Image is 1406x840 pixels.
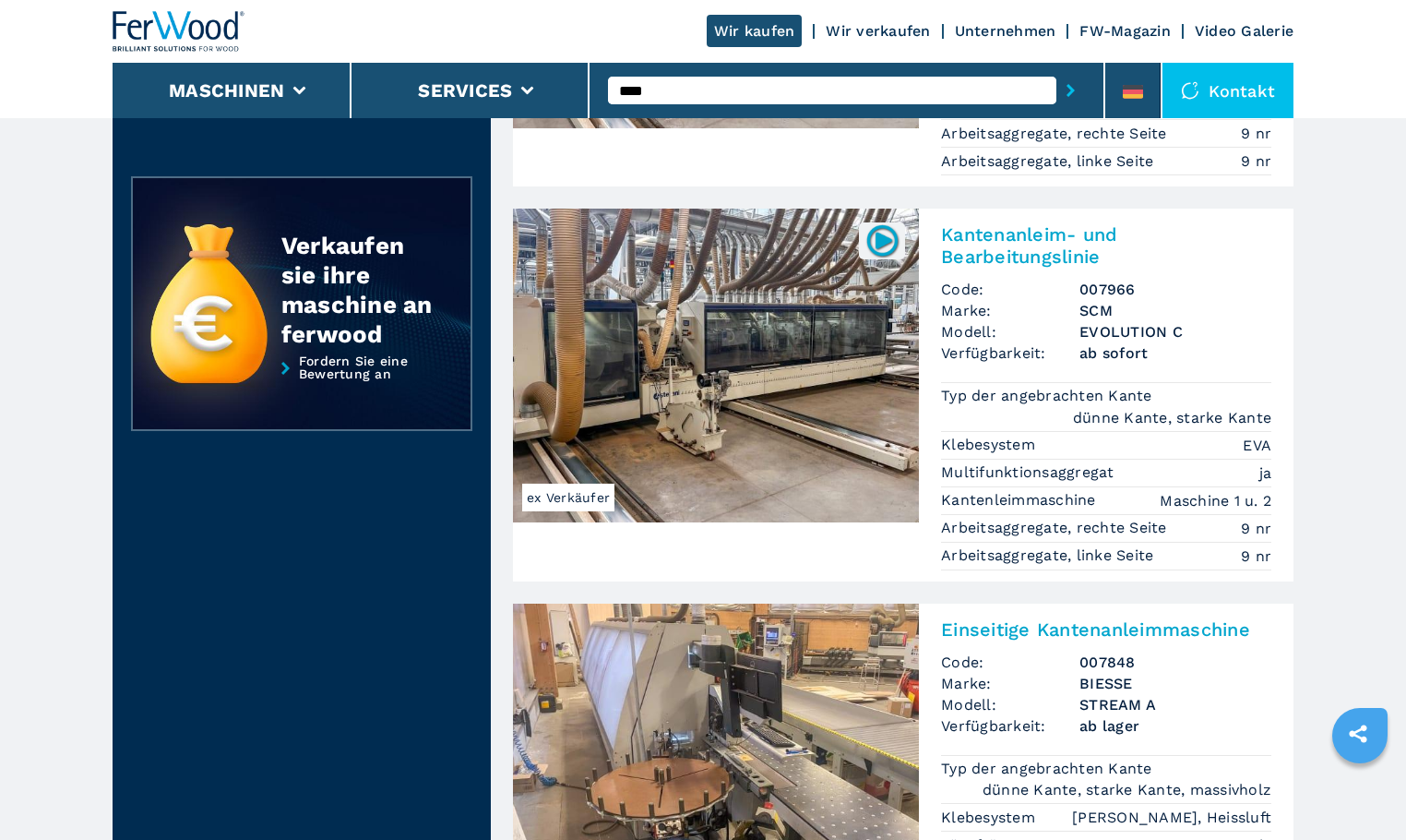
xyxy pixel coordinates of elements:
[941,223,1271,268] h2: Kantenanleim- und Bearbeitungslinie
[1072,807,1271,828] em: [PERSON_NAME], Heissluft
[169,79,284,102] button: Maschinen
[1241,123,1271,144] em: 9 nr
[113,11,245,52] img: Ferwood
[941,124,1172,144] p: Arbeitsaggregate, rechte Seite
[418,79,512,102] button: Services
[941,715,1079,737] span: Verfügbarkeit:
[1079,321,1271,342] h3: EVOLUTION C
[941,673,1079,694] span: Marke:
[1079,22,1171,40] a: FW-Magazin
[1079,342,1271,364] span: ab sofort
[1162,63,1293,118] div: Kontakt
[513,209,1293,581] a: Kantenanleim- und Bearbeitungslinie SCM EVOLUTION Cex Verkäufer007966Kantenanleim- und Bearbeitun...
[941,808,1040,828] p: Klebesystem
[941,151,1159,172] p: Arbeitsaggregate, linke Seite
[941,300,1079,321] span: Marke:
[983,779,1271,800] em: dünne Kante, starke Kante, massivholz
[1241,518,1271,539] em: 9 nr
[941,759,1157,779] p: Typ der angebrachten Kante
[1079,715,1271,737] span: ab lager
[941,518,1172,538] p: Arbeitsaggregate, rechte Seite
[1079,694,1271,715] h3: STREAM A
[281,231,435,349] div: Verkaufen sie ihre maschine an ferwood
[1335,711,1381,757] a: sharethis
[941,462,1119,483] p: Multifunktionsaggregat
[522,484,614,511] span: ex Verkäufer
[941,342,1079,364] span: Verfügbarkeit:
[864,222,900,258] img: 007966
[1241,150,1271,172] em: 9 nr
[941,279,1079,300] span: Code:
[1079,279,1271,300] h3: 007966
[1259,462,1272,484] em: ja
[1241,546,1271,567] em: 9 nr
[1328,757,1392,826] iframe: Chat
[941,694,1079,715] span: Modell:
[826,22,930,40] a: Wir verkaufen
[1056,69,1085,112] button: submit-button
[1181,81,1199,100] img: Kontakt
[955,22,1056,40] a: Unternehmen
[1160,490,1271,511] em: Maschine 1 u. 2
[941,435,1040,455] p: Klebesystem
[1243,435,1271,456] em: EVA
[941,546,1159,566] p: Arbeitsaggregate, linke Seite
[1079,300,1271,321] h3: SCM
[1195,22,1293,40] a: Video Galerie
[941,652,1079,673] span: Code:
[707,15,803,47] a: Wir kaufen
[513,209,919,522] img: Kantenanleim- und Bearbeitungslinie SCM EVOLUTION C
[941,618,1271,641] h2: Einseitige Kantenanleimmaschine
[1079,652,1271,673] h3: 007848
[1073,407,1271,428] em: dünne Kante, starke Kante
[941,321,1079,342] span: Modell:
[941,386,1157,406] p: Typ der angebrachten Kante
[131,354,472,432] a: Fordern Sie eine Bewertung an
[1079,673,1271,694] h3: BIESSE
[941,490,1101,510] p: Kantenleimmaschine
